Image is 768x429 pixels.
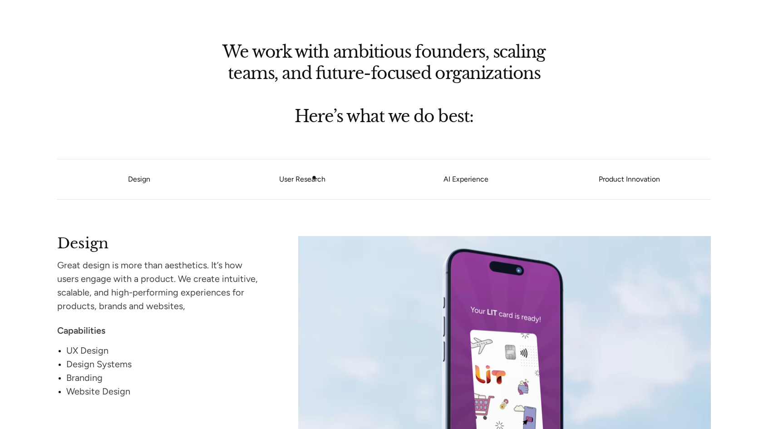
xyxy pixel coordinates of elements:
a: Product Innovation [547,177,711,182]
div: Website Design [66,385,264,398]
a: AI Experience [384,177,547,182]
div: Great design is more than aesthetics. It’s how users engage with a product. We create intuitive, ... [57,258,264,313]
a: Design [128,175,150,183]
div: UX Design [66,344,264,357]
h2: Design [57,236,264,248]
h2: Here’s what we do best: [207,109,561,123]
div: Capabilities [57,324,264,337]
h2: We work with ambitious founders, scaling teams, and future-focused organizations [207,44,561,79]
div: Branding [66,371,264,385]
div: Design Systems [66,357,264,371]
a: User Research [221,177,384,182]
